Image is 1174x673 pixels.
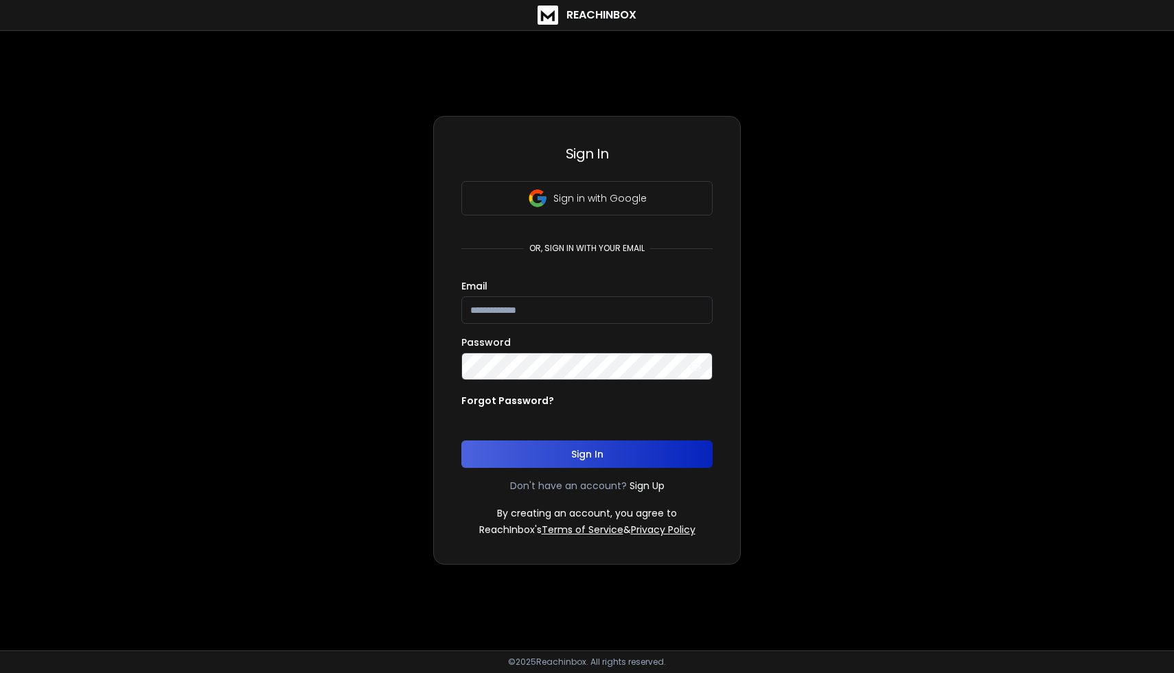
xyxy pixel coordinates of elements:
[508,657,666,668] p: © 2025 Reachinbox. All rights reserved.
[630,479,665,493] a: Sign Up
[479,523,695,536] p: ReachInbox's &
[497,506,677,520] p: By creating an account, you agree to
[631,523,695,536] a: Privacy Policy
[538,5,558,25] img: logo
[542,523,623,536] a: Terms of Service
[461,394,554,408] p: Forgot Password?
[538,5,636,25] a: ReachInbox
[524,243,650,254] p: or, sign in with your email
[566,7,636,23] h1: ReachInbox
[461,338,511,347] label: Password
[553,191,647,205] p: Sign in with Google
[461,440,713,468] button: Sign In
[461,144,713,163] h3: Sign In
[461,181,713,215] button: Sign in with Google
[461,281,487,291] label: Email
[510,479,627,493] p: Don't have an account?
